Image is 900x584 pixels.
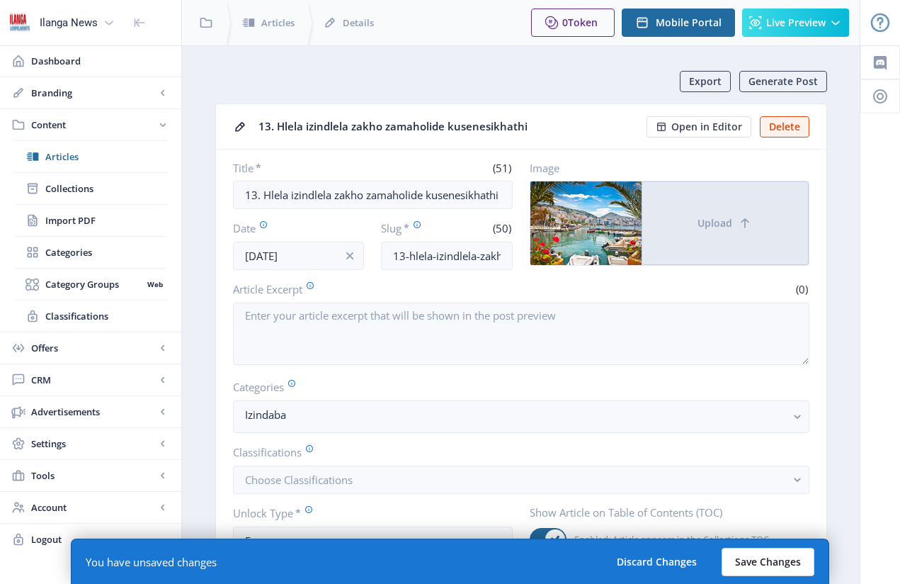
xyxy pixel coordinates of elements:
[45,309,167,323] span: Classifications
[568,16,598,29] span: Token
[748,76,818,87] span: Generate Post
[680,71,731,92] button: Export
[14,237,167,268] a: Categories
[261,16,295,30] span: Articles
[233,400,809,433] button: Izindaba
[14,269,167,300] a: Category GroupsWeb
[233,281,515,297] label: Article Excerpt
[656,17,722,28] span: Mobile Portal
[233,527,513,555] button: Free
[689,76,722,87] span: Export
[603,548,710,576] button: Discard Changes
[530,161,798,175] label: Image
[336,242,364,270] button: info
[45,277,142,291] span: Category Groups
[233,466,809,494] button: Choose Classifications
[760,116,809,137] button: Delete
[245,532,489,549] div: Free
[245,473,353,487] span: Choose Classifications
[343,249,357,263] nb-icon: info
[258,116,638,137] div: 13. Hlela izindlela zakho zamaholide kusenesikhathi
[31,437,156,451] span: Settings
[343,16,374,30] span: Details
[642,181,809,265] button: Upload
[491,161,513,175] span: (51)
[233,379,798,395] label: Categories
[14,173,167,204] a: Collections
[766,17,826,28] span: Live Preview
[31,118,156,132] span: Content
[233,220,353,236] label: Date
[622,9,735,37] button: Mobile Portal
[31,54,170,68] span: Dashboard
[233,181,513,209] input: Type Article Title ...
[233,242,365,270] input: Publishing Date
[8,11,31,34] img: 6e32966d-d278-493e-af78-9af65f0c2223.png
[86,555,217,569] div: You have unsaved changes
[742,9,849,37] button: Live Preview
[697,218,732,229] span: Upload
[31,532,170,546] span: Logout
[722,548,814,576] button: Save Changes
[45,150,167,164] span: Articles
[31,468,156,483] span: Tools
[530,505,798,520] label: Show Article on Table of Contents (TOC)
[739,71,827,92] button: Generate Post
[45,245,167,259] span: Categories
[14,301,167,332] a: Classifications
[31,341,156,355] span: Offers
[233,505,501,521] label: Unlock Type
[381,242,513,270] input: this-is-how-a-slug-looks-like
[566,531,769,548] span: Enabled: Article appears in the Collections TOC
[794,282,809,296] span: (0)
[31,373,156,387] span: CRM
[233,161,368,175] label: Title
[14,141,167,172] a: Articles
[671,121,742,133] span: Open in Editor
[646,116,751,137] button: Open in Editor
[31,500,156,515] span: Account
[245,406,786,423] nb-select-label: Izindaba
[142,277,167,291] nb-badge: Web
[233,444,798,460] label: Classifications
[45,213,167,228] span: Import PDF
[45,181,167,196] span: Collections
[40,7,98,38] div: Ilanga News
[491,221,513,235] span: (50)
[531,9,615,37] button: 0Token
[381,220,441,236] label: Slug
[31,86,156,100] span: Branding
[31,405,156,419] span: Advertisements
[14,205,167,236] a: Import PDF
